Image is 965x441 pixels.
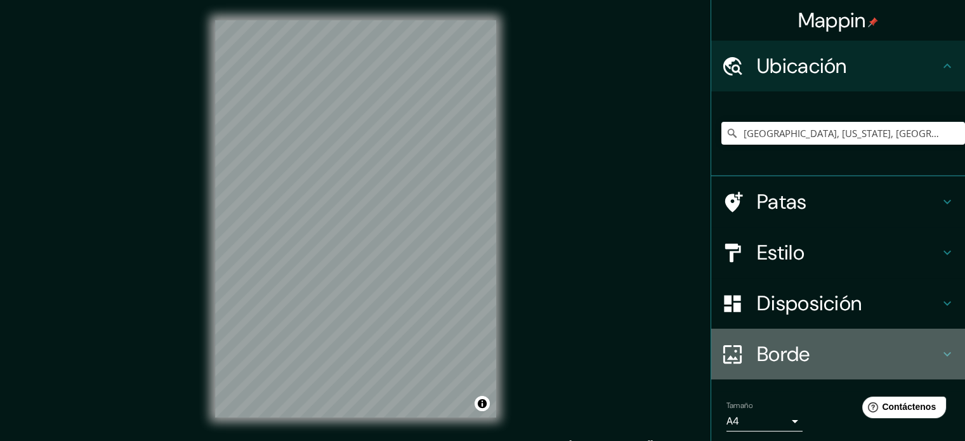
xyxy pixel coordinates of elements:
div: Ubicación [711,41,965,91]
div: Borde [711,329,965,379]
input: Elige tu ciudad o zona [721,122,965,145]
iframe: Lanzador de widgets de ayuda [852,392,951,427]
font: Patas [757,188,807,215]
font: Borde [757,341,810,367]
font: Tamaño [726,400,752,411]
canvas: Mapa [215,20,496,418]
div: A4 [726,411,803,431]
font: A4 [726,414,739,428]
font: Ubicación [757,53,847,79]
img: pin-icon.png [868,17,878,27]
font: Estilo [757,239,804,266]
div: Estilo [711,227,965,278]
font: Disposición [757,290,862,317]
div: Patas [711,176,965,227]
font: Mappin [798,7,866,34]
button: Activar o desactivar atribución [475,396,490,411]
div: Disposición [711,278,965,329]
